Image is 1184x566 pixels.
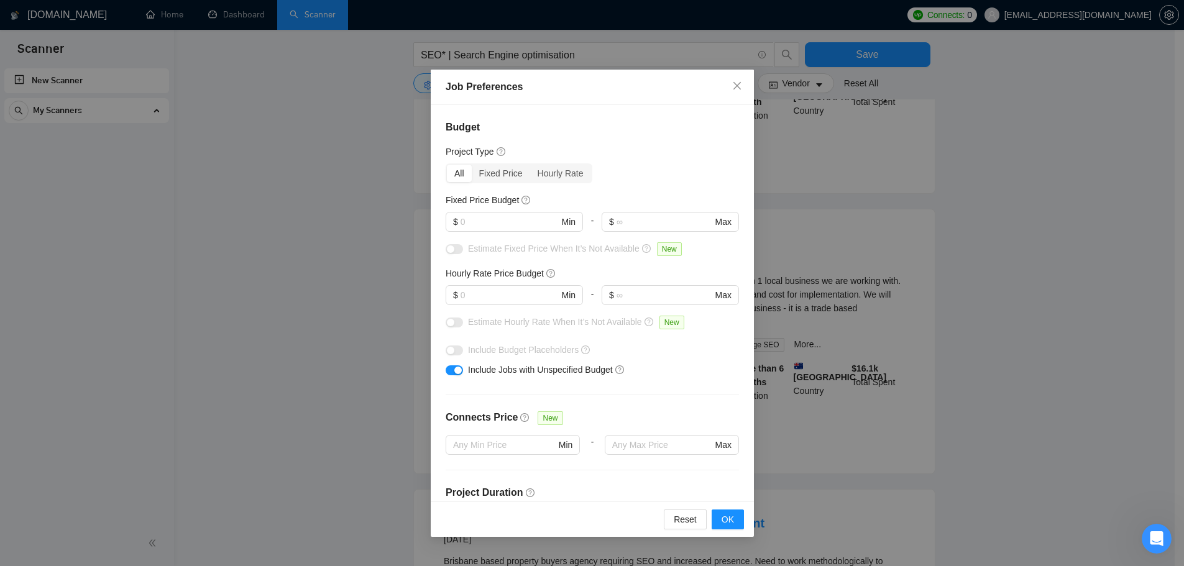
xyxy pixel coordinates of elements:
div: - [583,212,602,242]
span: $ [453,215,458,229]
span: Include Budget Placeholders [468,345,579,355]
span: Estimate Fixed Price When It’s Not Available [468,244,640,253]
iframe: Intercom live chat [1142,524,1172,554]
input: Any Min Price [453,438,556,452]
span: Reset [674,513,697,526]
span: $ [453,288,458,302]
span: Max [715,288,731,302]
span: Min [561,288,576,302]
button: Collapse window [374,5,397,29]
input: ∞ [616,288,712,302]
div: All [447,165,472,182]
span: Estimate Hourly Rate When It’s Not Available [468,317,642,327]
div: Close [397,5,420,27]
input: Any Max Price [612,438,712,452]
h4: Budget [446,120,739,135]
div: - [580,435,604,470]
h4: Project Duration [446,485,739,500]
span: Min [561,215,576,229]
h4: Connects Price [446,410,518,425]
input: 0 [460,288,559,302]
span: question-circle [496,147,506,157]
span: close [732,81,742,91]
span: Include Jobs with Unspecified Budget [468,365,613,375]
button: Reset [664,509,707,529]
div: - [583,285,602,315]
h5: Hourly Rate Price Budget [446,267,544,280]
button: Close [720,70,754,103]
input: 0 [460,215,559,229]
div: Job Preferences [446,80,739,94]
span: New [538,411,562,425]
h5: Project Type [446,145,494,158]
span: OK [721,513,733,526]
span: question-circle [525,488,535,498]
span: question-circle [644,317,654,327]
span: $ [608,215,613,229]
span: question-circle [520,413,530,422]
span: question-circle [615,365,625,375]
span: New [659,316,684,329]
span: New [656,242,681,256]
div: Hourly Rate [530,165,590,182]
span: question-circle [581,345,591,355]
button: go back [8,5,32,29]
button: OK [711,509,743,529]
span: question-circle [546,268,556,278]
div: Fixed Price [471,165,530,182]
span: question-circle [641,244,651,253]
span: Max [715,215,731,229]
span: Max [715,438,731,452]
span: $ [608,288,613,302]
span: Min [558,438,572,452]
input: ∞ [616,215,712,229]
span: question-circle [521,195,531,205]
h5: Fixed Price Budget [446,193,519,207]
